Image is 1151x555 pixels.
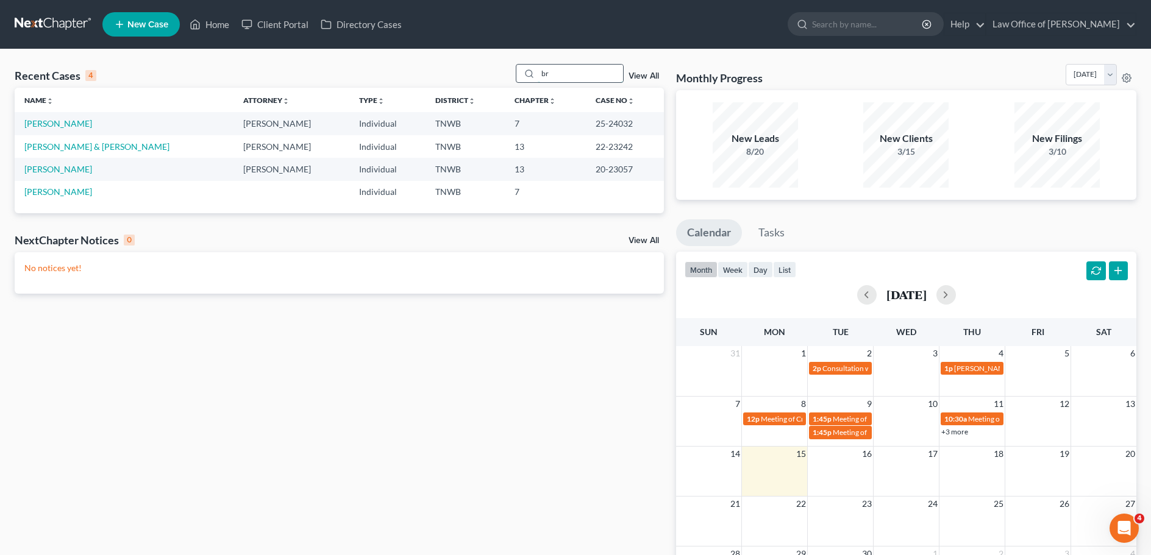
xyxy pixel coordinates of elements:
[349,112,426,135] td: Individual
[24,141,169,152] a: [PERSON_NAME] & [PERSON_NAME]
[233,135,349,158] td: [PERSON_NAME]
[944,13,985,35] a: Help
[1058,497,1071,511] span: 26
[676,219,742,246] a: Calendar
[1124,497,1136,511] span: 27
[515,96,556,105] a: Chapterunfold_more
[685,261,718,278] button: month
[505,181,586,203] td: 7
[586,112,664,135] td: 25-24032
[833,414,899,423] span: Meeting of Creditors
[833,327,849,337] span: Tue
[586,158,664,180] td: 20-23057
[24,118,92,129] a: [PERSON_NAME]
[349,181,426,203] td: Individual
[986,13,1136,35] a: Law Office of [PERSON_NAME]
[1124,397,1136,411] span: 13
[748,261,773,278] button: day
[833,428,899,437] span: Meeting of Creditors
[243,96,290,105] a: Attorneyunfold_more
[233,158,349,180] td: [PERSON_NAME]
[127,20,168,29] span: New Case
[773,261,796,278] button: list
[538,65,623,82] input: Search by name...
[24,186,92,197] a: [PERSON_NAME]
[863,146,949,158] div: 3/15
[315,13,408,35] a: Directory Cases
[729,497,741,511] span: 21
[377,97,385,105] i: unfold_more
[941,427,968,436] a: +3 more
[282,97,290,105] i: unfold_more
[426,181,505,203] td: TNWB
[349,158,426,180] td: Individual
[468,97,476,105] i: unfold_more
[944,414,967,423] span: 10:30a
[734,397,741,411] span: 7
[886,288,927,301] h2: [DATE]
[747,414,760,423] span: 12p
[349,135,426,158] td: Individual
[813,364,821,373] span: 2p
[1058,397,1071,411] span: 12
[747,219,796,246] a: Tasks
[629,236,659,245] a: View All
[426,158,505,180] td: TNWB
[627,97,635,105] i: unfold_more
[24,262,654,274] p: No notices yet!
[992,447,1005,461] span: 18
[927,497,939,511] span: 24
[676,71,763,85] h3: Monthly Progress
[1096,327,1111,337] span: Sat
[944,364,953,373] span: 1p
[997,346,1005,361] span: 4
[866,346,873,361] span: 2
[15,68,96,83] div: Recent Cases
[124,235,135,246] div: 0
[1129,346,1136,361] span: 6
[505,112,586,135] td: 7
[713,146,798,158] div: 8/20
[24,96,54,105] a: Nameunfold_more
[1032,327,1044,337] span: Fri
[713,132,798,146] div: New Leads
[812,13,924,35] input: Search by name...
[764,327,785,337] span: Mon
[184,13,235,35] a: Home
[822,364,1060,373] span: Consultation with [PERSON_NAME] regarding Long Term Disability Appeal
[992,397,1005,411] span: 11
[700,327,718,337] span: Sun
[426,135,505,158] td: TNWB
[426,112,505,135] td: TNWB
[1014,132,1100,146] div: New Filings
[549,97,556,105] i: unfold_more
[729,346,741,361] span: 31
[954,364,1026,373] span: [PERSON_NAME] ch 7
[1110,514,1139,543] iframe: Intercom live chat
[233,112,349,135] td: [PERSON_NAME]
[85,70,96,81] div: 4
[761,414,827,423] span: Meeting of Creditors
[729,447,741,461] span: 14
[800,397,807,411] span: 8
[927,447,939,461] span: 17
[46,97,54,105] i: unfold_more
[1135,514,1144,523] span: 4
[1124,447,1136,461] span: 20
[861,447,873,461] span: 16
[866,397,873,411] span: 9
[813,414,832,423] span: 1:45p
[992,497,1005,511] span: 25
[1058,447,1071,461] span: 19
[718,261,748,278] button: week
[505,135,586,158] td: 13
[596,96,635,105] a: Case Nounfold_more
[435,96,476,105] a: Districtunfold_more
[927,397,939,411] span: 10
[1063,346,1071,361] span: 5
[505,158,586,180] td: 13
[932,346,939,361] span: 3
[586,135,664,158] td: 22-23242
[795,497,807,511] span: 22
[813,428,832,437] span: 1:45p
